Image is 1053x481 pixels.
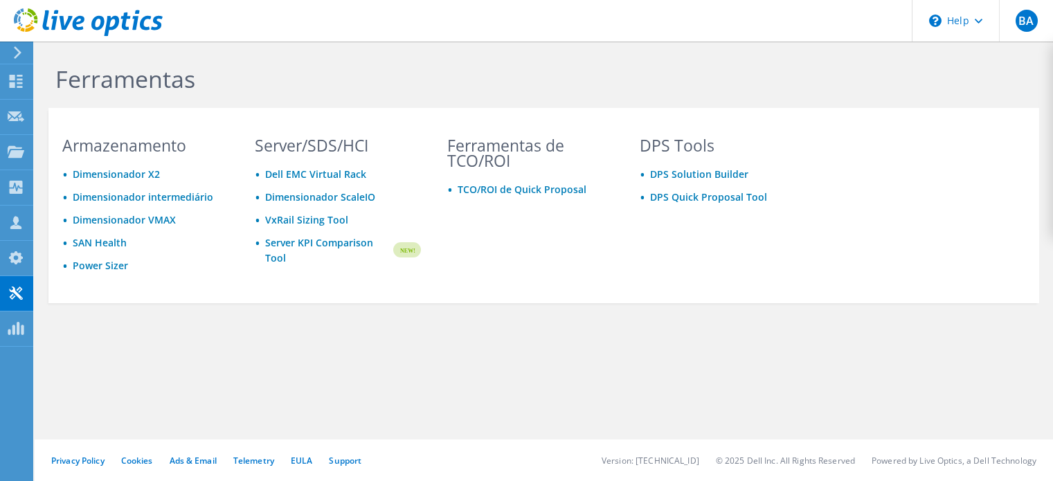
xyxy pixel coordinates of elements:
li: Powered by Live Optics, a Dell Technology [872,455,1036,466]
h1: Ferramentas [55,64,990,93]
a: SAN Health [73,236,127,249]
a: DPS Solution Builder [650,167,748,181]
a: Ads & Email [170,455,217,466]
a: Privacy Policy [51,455,105,466]
svg: \n [929,15,942,27]
a: Dimensionador intermediário [73,190,213,203]
li: Version: [TECHNICAL_ID] [602,455,699,466]
a: Server KPI Comparison Tool [265,235,391,266]
a: DPS Quick Proposal Tool [650,190,767,203]
a: Telemetry [233,455,274,466]
h3: Server/SDS/HCI [255,138,421,153]
a: Support [329,455,361,466]
a: Dimensionador VMAX [73,213,176,226]
h3: DPS Tools [640,138,806,153]
a: Dimensionador ScaleIO [265,190,375,203]
a: Cookies [121,455,153,466]
h3: Armazenamento [62,138,228,153]
img: new-badge.svg [391,234,421,266]
a: TCO/ROI de Quick Proposal [458,183,586,196]
h3: Ferramentas de TCO/ROI [447,138,613,168]
a: Power Sizer [73,259,128,272]
a: Dimensionador X2 [73,167,160,181]
a: EULA [291,455,312,466]
a: Dell EMC Virtual Rack [265,167,366,181]
span: BA [1016,10,1038,32]
a: VxRail Sizing Tool [265,213,348,226]
li: © 2025 Dell Inc. All Rights Reserved [716,455,855,466]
